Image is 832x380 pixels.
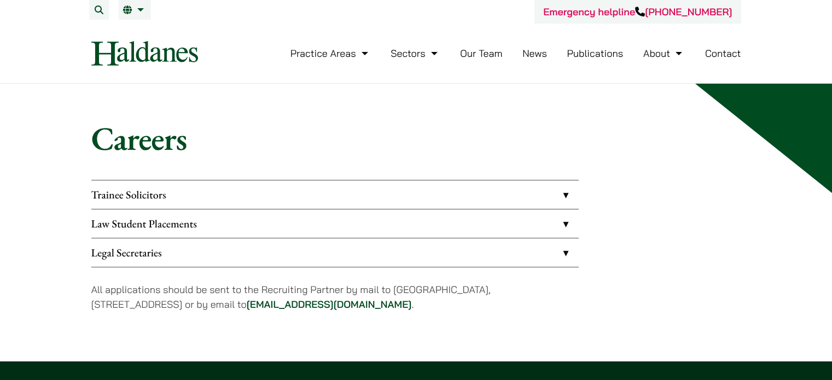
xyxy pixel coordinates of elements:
img: Logo of Haldanes [91,41,198,66]
a: About [643,47,685,60]
a: [EMAIL_ADDRESS][DOMAIN_NAME] [247,298,412,311]
a: EN [123,5,147,14]
a: Law Student Placements [91,209,579,238]
a: Sectors [391,47,440,60]
a: News [522,47,547,60]
p: All applications should be sent to the Recruiting Partner by mail to [GEOGRAPHIC_DATA], [STREET_A... [91,282,579,312]
a: Trainee Solicitors [91,180,579,209]
a: Publications [567,47,624,60]
a: Contact [705,47,741,60]
a: Our Team [460,47,502,60]
a: Practice Areas [290,47,371,60]
h1: Careers [91,119,741,158]
a: Legal Secretaries [91,238,579,267]
a: Emergency helpline[PHONE_NUMBER] [543,5,732,18]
